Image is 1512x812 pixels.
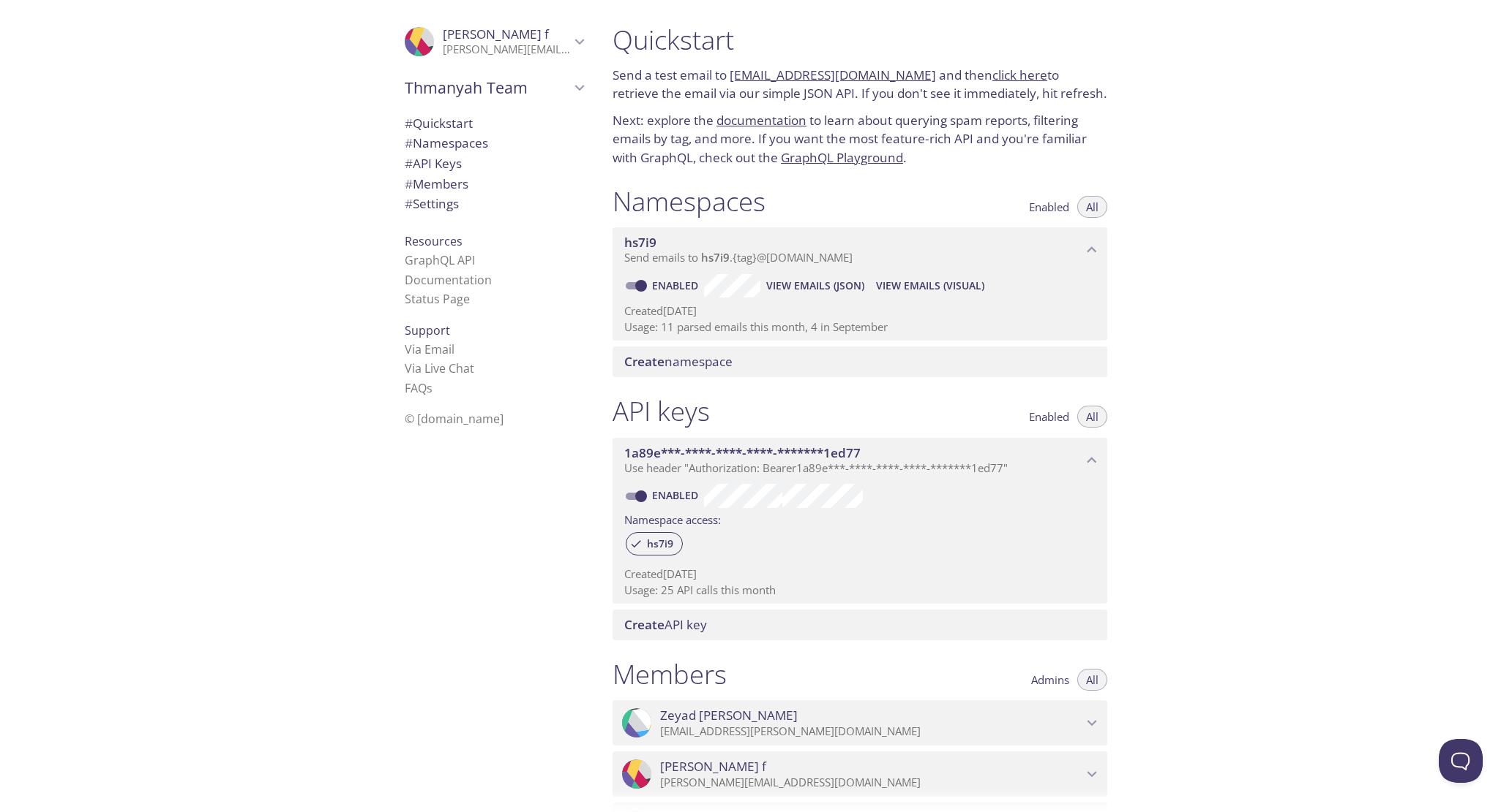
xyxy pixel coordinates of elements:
a: [EMAIL_ADDRESS][DOMAIN_NAME] [730,67,936,83]
div: Thmanyah Team [393,69,595,107]
p: [PERSON_NAME][EMAIL_ADDRESS][DOMAIN_NAME] [443,42,570,57]
p: Created [DATE] [624,303,1096,319]
div: Create namespace [613,346,1107,377]
div: Mahmoud f [393,18,595,66]
span: # [405,155,413,172]
p: [PERSON_NAME][EMAIL_ADDRESS][DOMAIN_NAME] [660,775,1082,790]
h1: Quickstart [613,23,1107,56]
iframe: Help Scout Beacon - Open [1439,739,1483,783]
p: Usage: 11 parsed emails this month, 4 in September [624,319,1096,335]
span: [PERSON_NAME] f [443,26,549,42]
div: hs7i9 namespace [613,227,1107,273]
button: All [1077,406,1107,428]
a: GraphQL Playground [781,149,903,166]
a: Via Live Chat [405,360,474,376]
a: documentation [716,112,806,129]
span: Zeyad [PERSON_NAME] [660,707,798,724]
span: View Emails (Visual) [876,277,984,295]
a: click here [992,67,1047,83]
span: Support [405,322,450,338]
span: [PERSON_NAME] f [660,759,766,775]
button: View Emails (Visual) [870,274,990,297]
span: Quickstart [405,115,473,132]
p: Usage: 25 API calls this month [624,583,1096,598]
div: Members [393,174,595,194]
span: View Emails (JSON) [766,277,864,295]
h1: Namespaces [613,185,766,218]
button: Enabled [1020,406,1078,428]
div: Mahmoud f [613,751,1107,797]
div: Zeyad Etman [613,700,1107,745]
div: Create API Key [613,610,1107,640]
p: Send a test email to and then to retrieve the email via our simple JSON API. If you don't see it ... [613,66,1107,103]
span: hs7i9 [624,234,656,251]
span: Thmanyah Team [405,77,570,98]
span: s [427,380,433,396]
a: GraphQL API [405,252,475,268]
h1: Members [613,658,727,691]
button: All [1077,196,1107,218]
span: # [405,195,413,212]
span: Namespaces [405,134,488,151]
button: All [1077,669,1107,691]
span: namespace [624,353,733,370]
h1: API keys [613,395,710,428]
span: Resources [405,233,463,249]
span: API key [624,616,707,633]
span: hs7i9 [701,250,730,265]
div: Team Settings [393,194,595,214]
button: Enabled [1020,196,1078,218]
div: hs7i9 [626,532,683,555]
span: © [DOMAIN_NAME] [405,411,504,427]
span: API Keys [405,155,462,172]
a: Enabled [650,278,704,292]
a: Enabled [650,488,704,502]
div: Quickstart [393,113,595,134]
span: Send emails to . {tag} @[DOMAIN_NAME] [624,250,853,265]
label: Namespace access: [624,508,721,529]
div: API Keys [393,153,595,174]
a: Documentation [405,272,492,288]
a: Status Page [405,291,470,307]
a: FAQ [405,380,433,396]
p: [EMAIL_ADDRESS][PERSON_NAME][DOMAIN_NAME] [660,724,1082,739]
span: hs7i9 [638,537,682,550]
span: Settings [405,195,459,212]
button: Admins [1022,669,1078,691]
p: Next: explore the to learn about querying spam reports, filtering emails by tag, and more. If you... [613,111,1107,167]
div: Namespaces [393,133,595,153]
span: Create [624,616,665,633]
span: Members [405,175,468,192]
span: Create [624,353,665,370]
button: View Emails (JSON) [760,274,870,297]
span: # [405,175,413,192]
span: # [405,115,413,132]
a: Via Email [405,341,454,357]
span: # [405,134,413,151]
p: Created [DATE] [624,566,1096,582]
